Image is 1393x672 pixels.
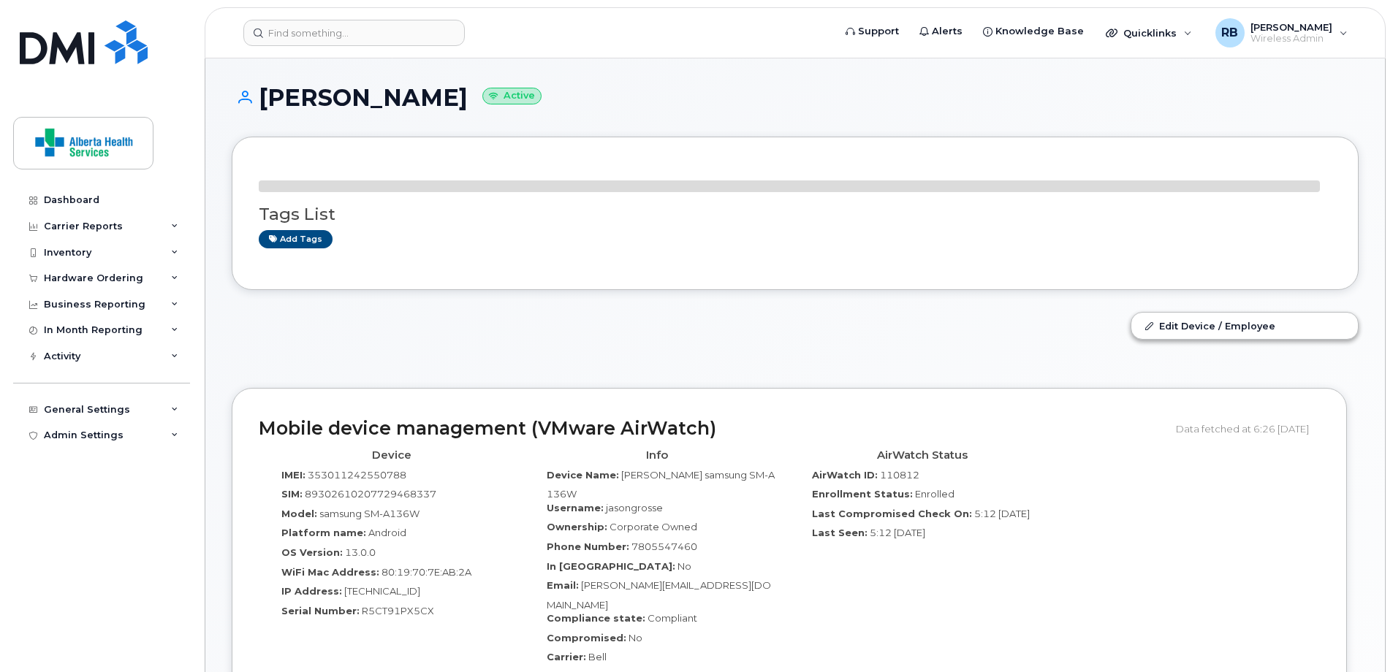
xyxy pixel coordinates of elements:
span: 89302610207729468337 [305,488,436,500]
span: R5CT91PX5CX [362,605,434,616]
label: Compliance state: [547,611,645,625]
span: No [629,632,642,644]
span: Compliant [648,612,697,624]
span: Android [368,527,406,538]
label: Last Seen: [812,526,868,540]
span: 5:12 [DATE] [870,527,925,538]
label: Enrollment Status: [812,487,913,501]
span: Enrolled [915,488,954,500]
label: Device Name: [547,468,619,482]
label: In [GEOGRAPHIC_DATA]: [547,560,675,573]
span: jasongrosse [606,502,663,513]
a: Add tags [259,230,333,248]
span: [TECHNICAL_ID] [344,585,420,597]
span: [PERSON_NAME] samsung SM-A136W [547,469,775,500]
label: Phone Number: [547,540,629,554]
span: samsung SM-A136W [319,508,420,519]
label: WiFi Mac Address: [281,565,379,579]
label: Ownership: [547,520,607,534]
h2: Mobile device management (VMware AirWatch) [259,419,1165,439]
h4: AirWatch Status [800,449,1044,462]
label: Platform name: [281,526,366,540]
span: Bell [588,651,607,663]
span: [PERSON_NAME][EMAIL_ADDRESS][DOMAIN_NAME] [547,579,771,611]
small: Active [482,88,542,104]
h4: Info [535,449,778,462]
span: 5:12 [DATE] [974,508,1030,519]
label: Compromised: [547,631,626,645]
label: OS Version: [281,546,343,560]
label: Email: [547,579,579,592]
span: 80:19:70:7E:AB:2A [382,566,471,578]
label: AirWatch ID: [812,468,878,482]
h1: [PERSON_NAME] [232,85,1359,110]
h3: Tags List [259,205,1332,224]
label: IP Address: [281,584,342,598]
span: 7805547460 [631,541,697,552]
span: 110812 [880,469,919,481]
label: Serial Number: [281,604,360,618]
label: Model: [281,507,317,521]
label: SIM: [281,487,303,501]
label: IMEI: [281,468,305,482]
span: Corporate Owned [610,521,697,532]
label: Last Compromised Check On: [812,507,972,521]
div: Data fetched at 6:26 [DATE] [1176,415,1320,443]
span: 13.0.0 [345,546,376,558]
span: No [677,560,691,572]
label: Carrier: [547,650,586,664]
h4: Device [270,449,513,462]
span: 353011242550788 [308,469,406,481]
a: Edit Device / Employee [1131,313,1358,339]
label: Username: [547,501,604,515]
